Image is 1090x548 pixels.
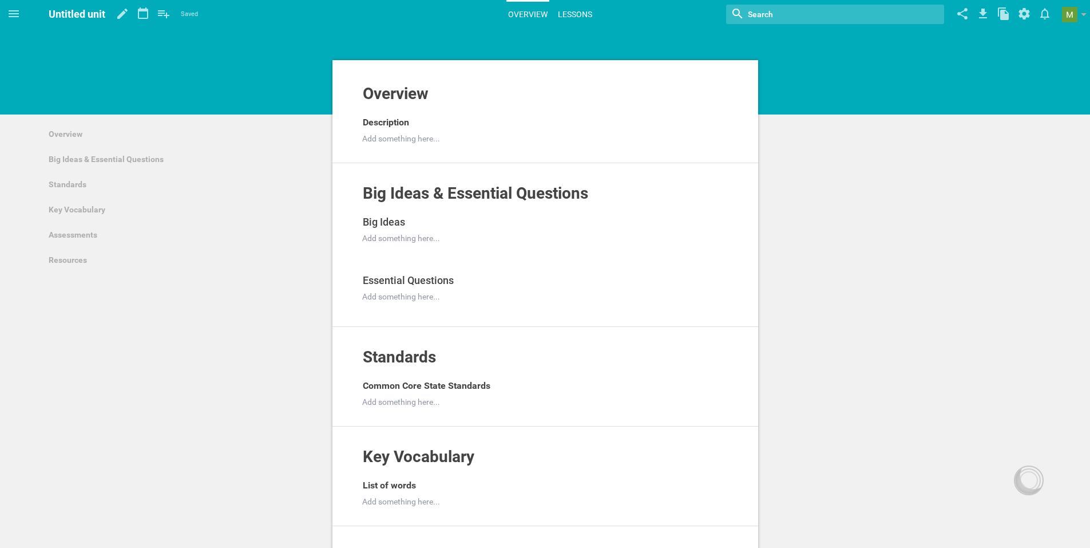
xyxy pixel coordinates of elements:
a: Lessons [556,2,594,27]
a: Key Vocabulary [42,197,326,222]
span: Standards [363,348,436,366]
a: Overview [506,2,549,27]
span: Big Ideas [363,216,405,228]
a: Resources [42,247,326,273]
span: Essential Questions [363,274,454,286]
span: Big Ideas & Essential Questions [363,184,588,203]
span: Key Vocabulary [363,447,474,466]
span: Common Core State Standards [363,380,490,391]
span: Untitled unit [49,8,105,20]
span: Description [363,117,409,128]
span: List of words [363,480,416,491]
input: Search [747,7,877,22]
a: Big Ideas & Essential Questions [42,147,326,172]
a: Assessments [42,222,326,247]
a: Overview [42,121,326,147]
span: Saved [181,9,198,20]
span: Overview [363,84,429,103]
a: Standards [42,172,326,197]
